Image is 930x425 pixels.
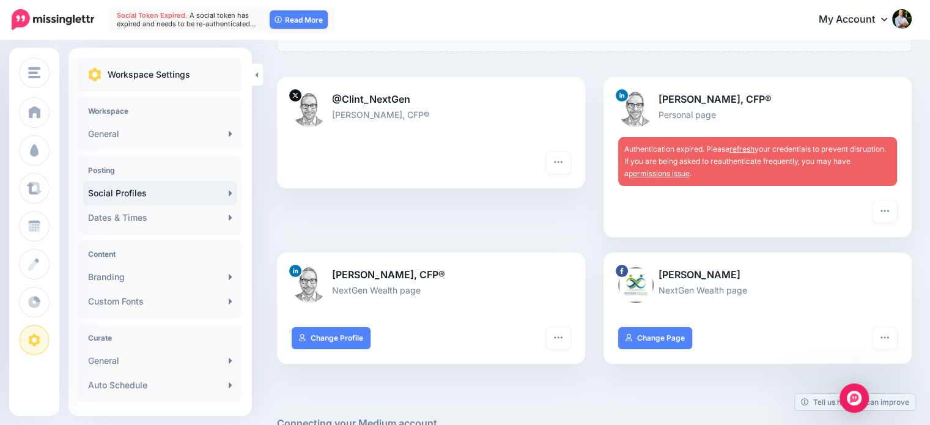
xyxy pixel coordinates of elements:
h4: Posting [88,166,232,175]
img: menu.png [28,67,40,78]
img: settings.png [88,68,101,81]
img: 6tp0UZPd-3866.jpg [292,92,327,127]
a: Change Page [618,327,692,349]
a: General [83,349,237,373]
p: [PERSON_NAME], CFP® [292,267,570,283]
a: Dates & Times [83,205,237,230]
a: permissions issue [629,169,690,178]
a: Change Profile [292,327,371,349]
p: NextGen Wealth page [292,283,570,297]
a: Custom Fonts [83,289,237,314]
a: Branding [83,265,237,289]
a: refresh [729,144,755,153]
a: My Account [806,5,912,35]
a: General [83,122,237,146]
img: 1612194367333-36593.png [618,92,654,127]
p: [PERSON_NAME], CFP® [618,92,897,108]
a: Social Profiles [83,181,237,205]
a: Tell us how we can improve [795,394,915,410]
p: [PERSON_NAME], CFP® [292,108,570,122]
img: 1612194367333-36593.png [292,267,327,303]
a: Read More [270,10,328,29]
h4: Content [88,249,232,259]
a: Auto Schedule [83,373,237,397]
img: 14470581_1323003827718934_3390536107187680576_n-bsa16462.png [618,267,654,303]
h4: Curate [88,333,232,342]
p: Workspace Settings [108,67,190,82]
span: Social Token Expired. [117,11,188,20]
span: A social token has expired and needs to be re-authenticated… [117,11,256,28]
p: NextGen Wealth page [618,283,897,297]
div: Open Intercom Messenger [840,383,869,413]
h4: Workspace [88,106,232,116]
p: [PERSON_NAME] [618,267,897,283]
img: Missinglettr [12,9,94,30]
p: @Clint_NextGen [292,92,570,108]
p: Personal page [618,108,897,122]
span: Authentication expired. Please your credentials to prevent disruption. If you are being asked to ... [624,144,886,178]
